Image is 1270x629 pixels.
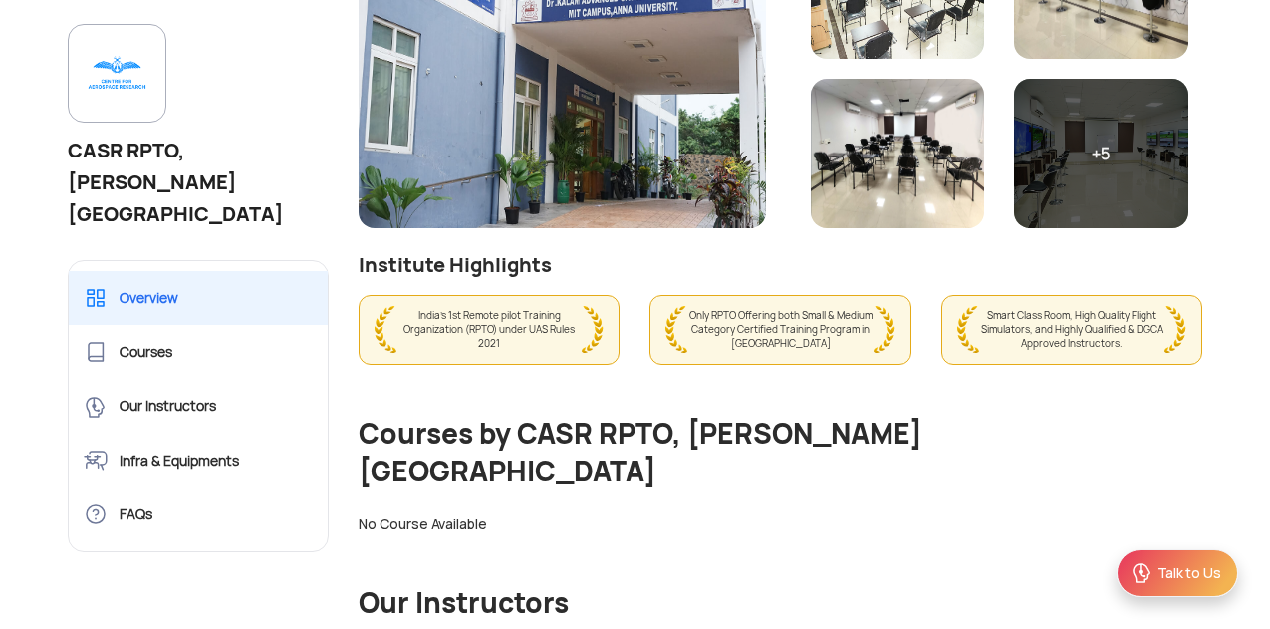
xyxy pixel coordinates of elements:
[665,306,687,354] img: wreath_left.png
[957,306,979,354] img: wreath_left.png
[874,306,895,354] img: wreath_right.png
[344,514,1218,534] div: No Course Available
[69,379,329,433] a: Our Instructors
[359,415,1203,490] div: Courses by CASR RPTO, [PERSON_NAME][GEOGRAPHIC_DATA]
[68,135,330,230] h1: CASR RPTO, [PERSON_NAME][GEOGRAPHIC_DATA]
[979,309,1164,351] span: Smart Class Room, High Quality Flight Simulators, and Highly Qualified & DGCA Approved Instructors.
[69,271,329,325] a: Overview
[1164,306,1186,354] img: wreath_right.png
[69,434,329,487] a: Infra & Equipments
[359,252,1203,279] div: Institute Highlights
[1157,563,1221,583] div: Talk to Us
[69,487,329,541] a: FAQs
[1014,79,1187,228] div: +5
[85,41,149,106] img: img-CASR.png
[687,309,873,351] span: Only RPTO Offering both Small & Medium Category Certified Training Program in [GEOGRAPHIC_DATA]
[811,79,984,228] img: Calss.jpg
[396,309,582,351] span: India’s 1st Remote pilot Training Organization (RPTO) under UAS Rules 2021
[582,306,604,354] img: wreath_right.png
[359,584,1203,622] div: Our Instructors
[1130,561,1153,585] img: ic_Support.svg
[69,325,329,379] a: Courses
[375,306,396,354] img: wreath_left.png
